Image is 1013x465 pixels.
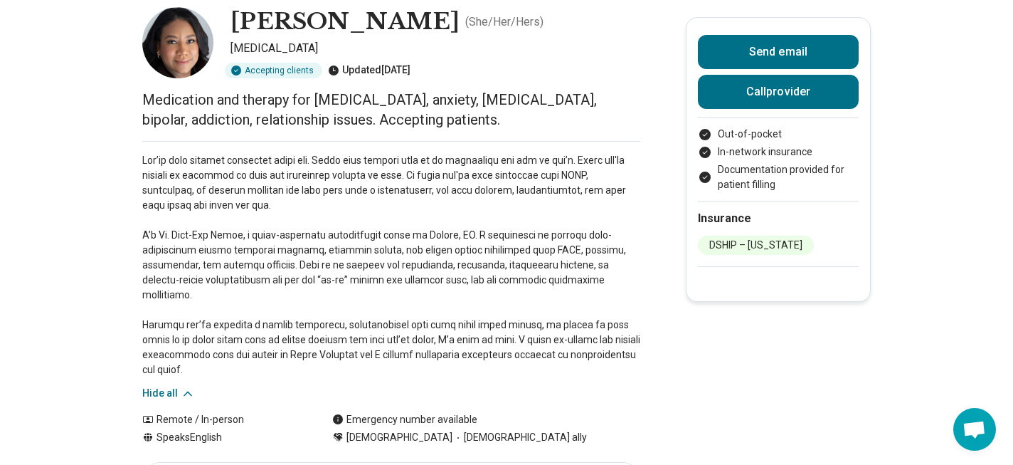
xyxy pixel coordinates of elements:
[225,63,322,78] div: Accepting clients
[698,145,859,160] li: In-network insurance
[230,40,640,57] p: [MEDICAL_DATA]
[332,412,477,427] div: Emergency number available
[698,75,859,109] button: Callprovider
[698,127,859,142] li: Out-of-pocket
[465,14,543,31] p: ( She/Her/Hers )
[142,7,213,78] img: Lori-Ann Daley, Psychiatrist
[142,412,304,427] div: Remote / In-person
[142,90,640,130] p: Medication and therapy for [MEDICAL_DATA], anxiety, [MEDICAL_DATA], bipolar, addiction, relations...
[142,153,640,377] p: Lor’ip dolo sitamet consectet adipi eli. Seddo eius tempori utla et do magnaaliqu eni adm ve qui’...
[953,408,996,451] div: Open chat
[698,210,859,227] h2: Insurance
[142,430,304,445] div: Speaks English
[142,386,195,401] button: Hide all
[346,430,452,445] span: [DEMOGRAPHIC_DATA]
[698,127,859,192] ul: Payment options
[230,7,460,37] h1: [PERSON_NAME]
[698,236,814,255] li: DSHIP – [US_STATE]
[328,63,410,78] div: Updated [DATE]
[698,162,859,192] li: Documentation provided for patient filling
[452,430,587,445] span: [DEMOGRAPHIC_DATA] ally
[698,35,859,69] button: Send email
